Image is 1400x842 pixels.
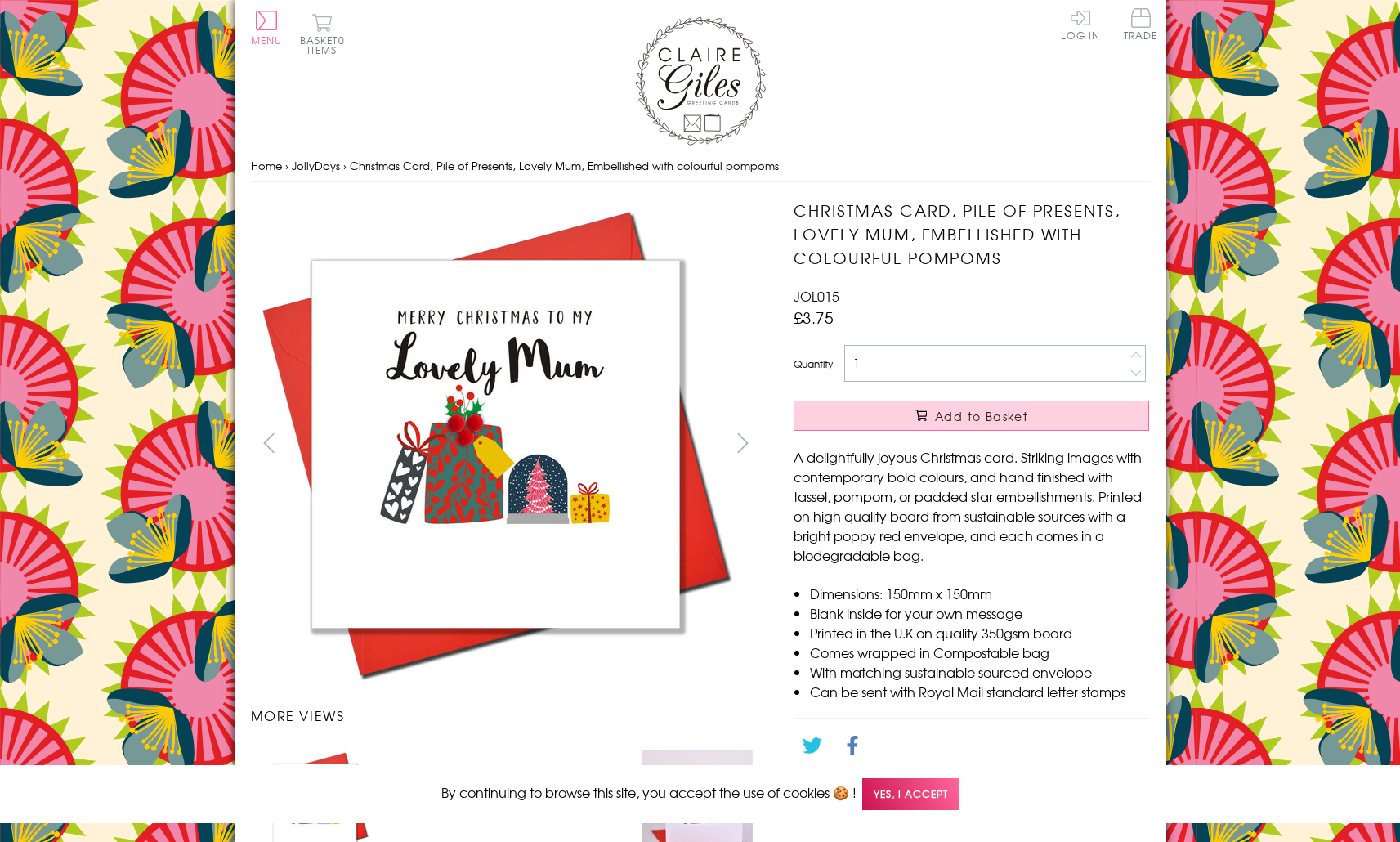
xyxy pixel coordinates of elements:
[307,33,345,57] span: 0 items
[251,11,283,45] button: Menu
[570,761,570,762] img: Christmas Card, Pile of Presents, Lovely Mum, Embellished with colourful pompoms
[935,408,1028,424] span: Add to Basket
[810,662,1149,682] li: With matching sustainable sourced envelope
[292,158,340,173] a: JollyDays
[794,447,1149,565] p: A delightfully joyous Christmas card. Striking images with contemporary bold colours, and hand fi...
[810,643,1149,662] li: Comes wrapped in Compostable bag
[794,286,839,306] span: JOL015
[794,306,834,329] span: £3.75
[724,424,761,461] button: next
[250,199,740,689] img: Christmas Card, Pile of Presents, Lovely Mum, Embellished with colourful pompoms
[300,13,345,55] button: Basket0 items
[251,158,282,173] a: Home
[441,761,442,762] img: Christmas Card, Pile of Presents, Lovely Mum, Embellished with colourful pompoms
[251,33,283,47] span: Menu
[285,158,288,173] span: ›
[251,150,1150,183] nav: breadcrumbs
[810,584,1149,603] li: Dimensions: 150mm x 150mm
[1124,8,1158,40] span: Trade
[794,356,833,371] label: Quantity
[794,401,1149,431] button: Add to Basket
[810,682,1149,701] li: Can be sent with Royal Mail standard letter stamps
[1061,8,1100,40] a: Log In
[251,424,288,461] button: prev
[794,199,1149,269] h1: Christmas Card, Pile of Presents, Lovely Mum, Embellished with colourful pompoms
[251,705,762,725] h3: More views
[343,158,347,173] span: ›
[635,16,766,146] img: Claire Giles Greetings Cards
[810,623,1149,643] li: Printed in the U.K on quality 350gsm board
[862,778,959,810] span: Yes, I accept
[810,603,1149,623] li: Blank inside for your own message
[350,158,779,173] span: Christmas Card, Pile of Presents, Lovely Mum, Embellished with colourful pompoms
[761,199,1251,689] img: Christmas Card, Pile of Presents, Lovely Mum, Embellished with colourful pompoms
[1124,8,1158,43] a: Trade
